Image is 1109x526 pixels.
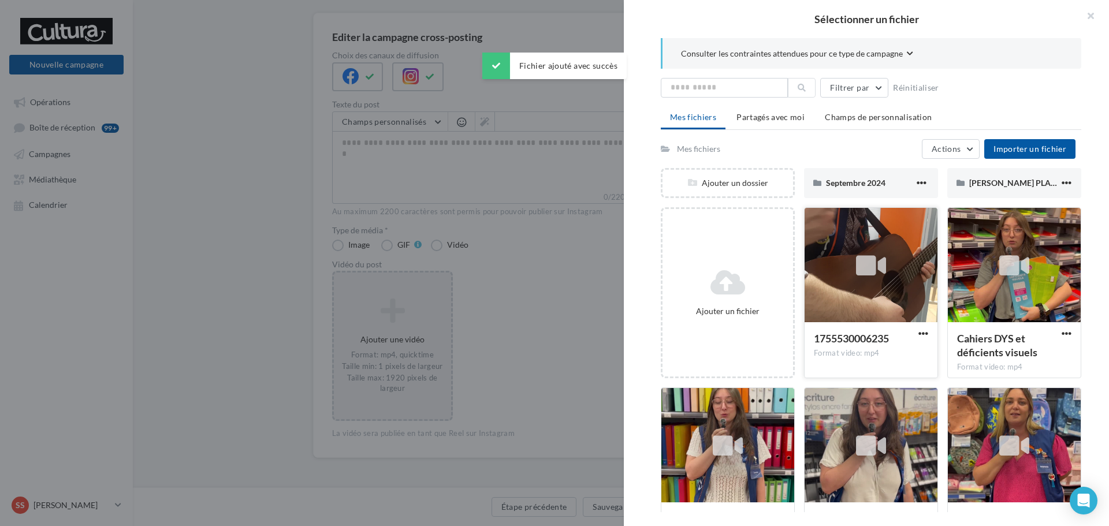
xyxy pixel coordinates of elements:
[932,144,961,154] span: Actions
[681,47,913,62] button: Consulter les contraintes attendues pour ce type de campagne
[825,112,932,122] span: Champs de personnalisation
[814,348,928,359] div: Format video: mp4
[957,332,1037,359] span: Cahiers DYS et déficients visuels
[820,78,888,98] button: Filtrer par
[1070,487,1097,514] div: Open Intercom Messenger
[814,332,889,345] span: 1755530006235
[677,143,720,155] div: Mes fichiers
[670,112,716,122] span: Mes fichiers
[663,177,793,189] div: Ajouter un dossier
[922,139,980,159] button: Actions
[667,305,788,317] div: Ajouter un fichier
[681,48,903,59] span: Consulter les contraintes attendues pour ce type de campagne
[984,139,1075,159] button: Importer un fichier
[736,112,805,122] span: Partagés avec moi
[642,14,1091,24] h2: Sélectionner un fichier
[993,144,1066,154] span: Importer un fichier
[482,53,627,79] div: Fichier ajouté avec succès
[888,81,944,95] button: Réinitialiser
[814,512,911,525] span: Bien choisir son stylo
[957,362,1071,372] div: Format video: mp4
[826,178,885,188] span: Septembre 2024
[671,512,731,525] span: Liste scolaire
